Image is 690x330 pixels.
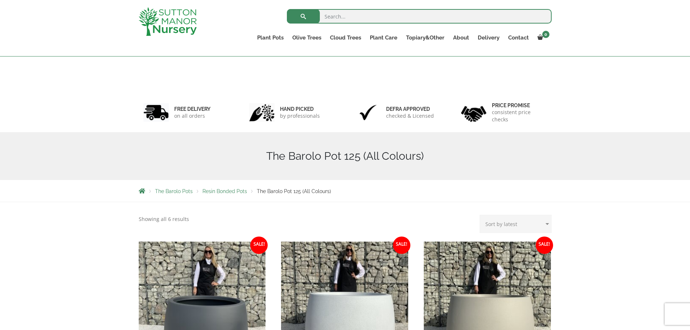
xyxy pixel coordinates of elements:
p: consistent price checks [492,109,547,123]
h6: Price promise [492,102,547,109]
a: About [449,33,473,43]
p: checked & Licensed [386,112,434,120]
a: Plant Pots [253,33,288,43]
select: Shop order [480,215,552,233]
img: 4.jpg [461,101,486,124]
span: Sale! [393,237,410,254]
h6: Defra approved [386,106,434,112]
p: Showing all 6 results [139,215,189,224]
a: Topiary&Other [402,33,449,43]
span: Sale! [536,237,553,254]
a: Delivery [473,33,504,43]
a: Plant Care [365,33,402,43]
img: 3.jpg [355,103,381,122]
img: 1.jpg [143,103,169,122]
a: Contact [504,33,533,43]
h1: The Barolo Pot 125 (All Colours) [139,150,552,163]
a: Cloud Trees [326,33,365,43]
p: on all orders [174,112,210,120]
h6: hand picked [280,106,320,112]
span: 0 [542,31,549,38]
img: 2.jpg [249,103,275,122]
h6: FREE DELIVERY [174,106,210,112]
nav: Breadcrumbs [139,188,552,194]
span: The Barolo Pot 125 (All Colours) [257,188,331,194]
img: logo [139,7,197,36]
a: Olive Trees [288,33,326,43]
a: 0 [533,33,552,43]
p: by professionals [280,112,320,120]
input: Search... [287,9,552,24]
a: Resin Bonded Pots [202,188,247,194]
span: Sale! [250,237,268,254]
a: The Barolo Pots [155,188,193,194]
